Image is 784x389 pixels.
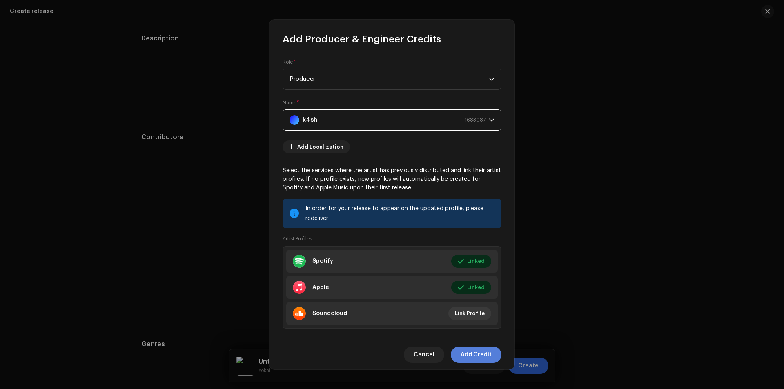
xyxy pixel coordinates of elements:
div: Spotify [312,258,333,265]
span: Linked [467,253,485,269]
span: Add Producer & Engineer Credits [283,33,441,46]
strong: k4sh. [303,110,319,130]
p: Select the services where the artist has previously distributed and link their artist profiles. I... [283,167,501,192]
span: Link Profile [455,305,485,322]
span: k4sh. [290,110,489,130]
label: Name [283,100,299,106]
button: Add Credit [451,347,501,363]
div: Soundcloud [312,310,347,317]
div: dropdown trigger [489,69,494,89]
label: Role [283,59,296,65]
span: Add Credit [461,347,492,363]
div: dropdown trigger [489,110,494,130]
small: Artist Profiles [283,235,312,243]
button: Cancel [404,347,444,363]
div: Apple [312,284,329,291]
button: Linked [451,281,491,294]
span: Cancel [414,347,434,363]
button: Link Profile [448,307,491,320]
span: Producer [290,69,489,89]
span: 1683087 [465,110,486,130]
span: Linked [467,279,485,296]
span: Add Localization [297,139,343,155]
div: In order for your release to appear on the updated profile, please redeliver [305,204,495,223]
button: Linked [451,255,491,268]
button: Add Localization [283,140,350,153]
